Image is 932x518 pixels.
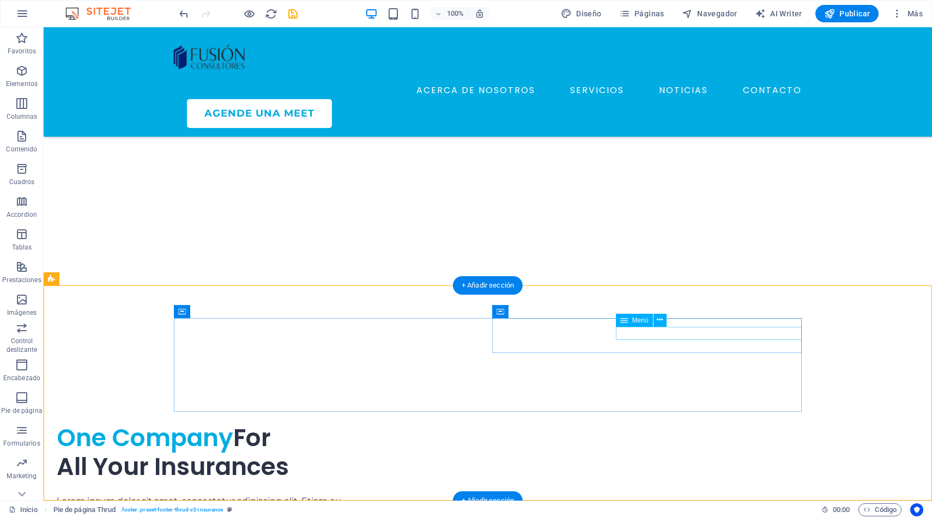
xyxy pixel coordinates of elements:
[287,8,299,20] i: Guardar (Ctrl+S)
[7,308,37,317] p: Imágenes
[265,8,277,20] i: Volver a cargar página
[7,112,38,121] p: Columnas
[264,7,277,20] button: reload
[9,178,35,186] p: Cuadros
[53,503,116,516] span: Haz clic para seleccionar y doble clic para editar
[833,503,850,516] span: 00 00
[475,9,485,19] i: Al redimensionar, ajustar el nivel de zoom automáticamente para ajustarse al dispositivo elegido.
[561,8,602,19] span: Diseño
[887,5,927,22] button: Más
[120,503,223,516] span: . footer .preset-footer-thrud-v3-insurance
[7,210,37,219] p: Accordion
[178,8,190,20] i: Deshacer: Cambiar texto (Ctrl+Z)
[243,7,256,20] button: Haz clic para salir del modo de previsualización y seguir editando
[910,503,923,516] button: Usercentrics
[227,507,232,513] i: Este elemento es un preajuste personalizable
[1,406,42,415] p: Pie de página
[682,8,737,19] span: Navegador
[8,47,36,56] p: Favoritos
[751,5,807,22] button: AI Writer
[6,80,38,88] p: Elementos
[858,503,901,516] button: Código
[556,5,606,22] button: Diseño
[632,317,649,324] span: Menú
[3,374,40,382] p: Encabezado
[619,8,664,19] span: Páginas
[446,7,464,20] h6: 100%
[863,503,897,516] span: Código
[177,7,190,20] button: undo
[556,5,606,22] div: Diseño (Ctrl+Alt+Y)
[430,7,469,20] button: 100%
[815,5,879,22] button: Publicar
[892,8,923,19] span: Más
[821,503,850,516] h6: Tiempo de la sesión
[53,503,233,516] nav: breadcrumb
[63,7,144,20] img: Editor Logo
[755,8,802,19] span: AI Writer
[9,503,38,516] a: Haz clic para cancelar la selección y doble clic para abrir páginas
[824,8,870,19] span: Publicar
[7,472,37,480] p: Marketing
[677,5,742,22] button: Navegador
[3,439,40,448] p: Formularios
[2,276,41,284] p: Prestaciones
[6,145,37,154] p: Contenido
[453,276,523,295] div: + Añadir sección
[453,491,523,510] div: + Añadir sección
[840,505,842,514] span: :
[12,243,32,252] p: Tablas
[286,7,299,20] button: save
[615,5,669,22] button: Páginas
